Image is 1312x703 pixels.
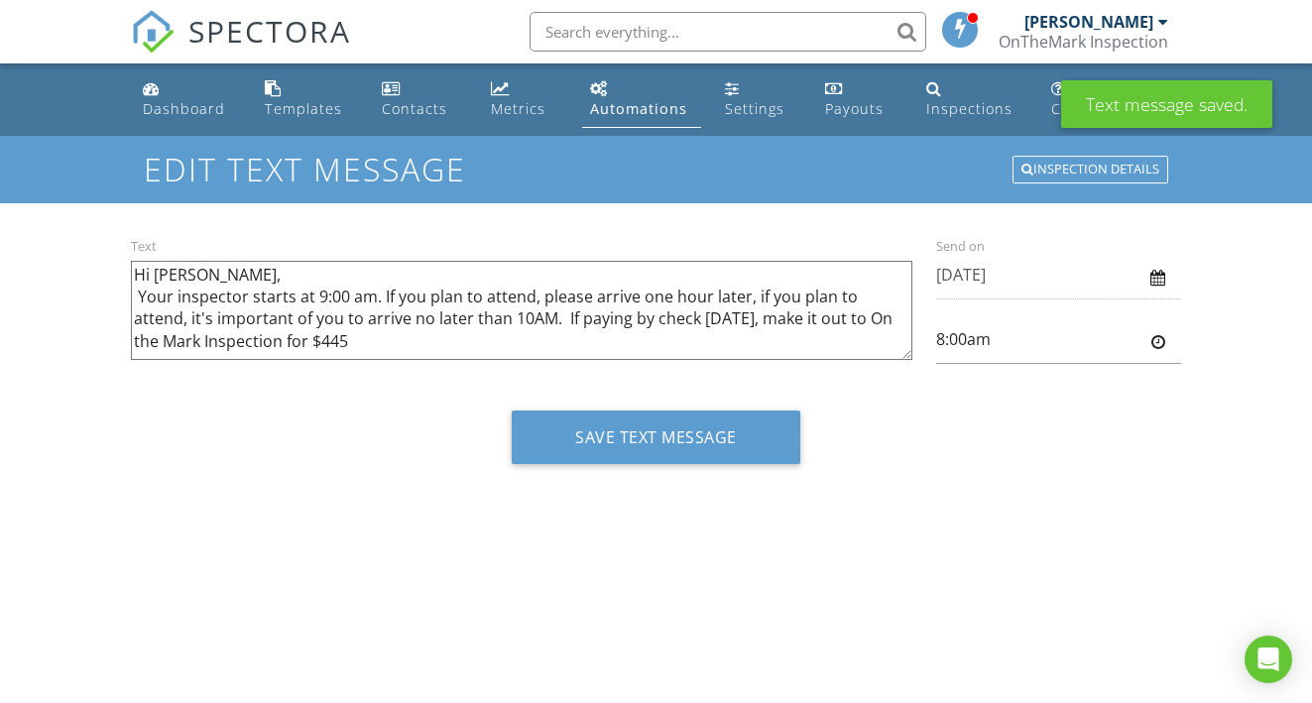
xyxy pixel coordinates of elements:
[188,10,351,52] span: SPECTORA
[1051,79,1132,118] div: Support Center
[135,71,241,128] a: Dashboard
[131,261,912,360] textarea: Hi [PERSON_NAME], Your inspector starts at 9:00 am. If you plan to attend, please arrive one hour...
[918,71,1026,128] a: Inspections
[512,410,800,464] button: Save Text Message
[717,71,801,128] a: Settings
[1024,12,1153,32] div: [PERSON_NAME]
[926,99,1013,118] div: Inspections
[1245,636,1292,683] div: Open Intercom Messenger
[530,12,926,52] input: Search everything...
[491,99,545,118] div: Metrics
[1013,156,1168,183] div: Inspection Details
[1013,159,1168,176] a: Inspection Details
[1043,71,1177,128] a: Support Center
[725,99,784,118] div: Settings
[131,10,175,54] img: The Best Home Inspection Software - Spectora
[936,251,1181,299] input: Please Select
[382,99,447,118] div: Contacts
[483,71,566,128] a: Metrics
[131,27,351,68] a: SPECTORA
[817,71,902,128] a: Payouts
[131,238,157,256] label: Text
[143,99,225,118] div: Dashboard
[265,99,342,118] div: Templates
[936,315,1181,364] input: Please Select
[936,238,985,256] label: Send on
[144,152,1168,186] h1: Edit Text Message
[257,71,358,128] a: Templates
[1061,80,1272,128] div: Text message saved.
[825,99,884,118] div: Payouts
[999,32,1168,52] div: OnTheMark Inspection
[582,71,702,128] a: Automations (Basic)
[374,71,466,128] a: Contacts
[590,99,687,118] div: Automations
